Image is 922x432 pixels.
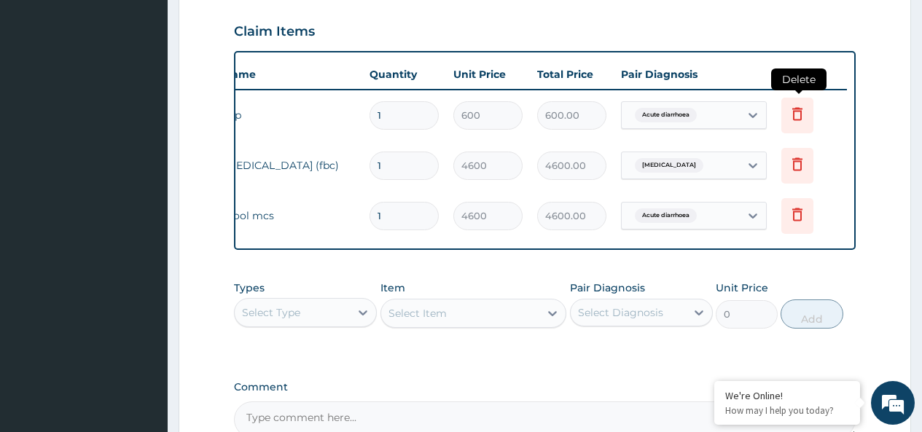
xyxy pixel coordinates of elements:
p: How may I help you today? [725,404,849,417]
td: [MEDICAL_DATA] (fbc) [216,151,362,180]
span: We're online! [85,125,201,272]
label: Pair Diagnosis [570,280,645,295]
th: Unit Price [446,60,530,89]
div: Minimize live chat window [239,7,274,42]
th: Total Price [530,60,614,89]
td: mp [216,101,362,130]
th: Pair Diagnosis [614,60,774,89]
th: Quantity [362,60,446,89]
td: stool mcs [216,201,362,230]
span: Delete [771,68,827,90]
span: Acute diarrhoea [635,208,697,223]
img: d_794563401_company_1708531726252_794563401 [27,73,59,109]
label: Unit Price [716,280,768,295]
div: We're Online! [725,389,849,402]
label: Types [234,282,265,294]
span: [MEDICAL_DATA] [635,158,703,173]
div: Chat with us now [76,82,245,101]
label: Comment [234,381,856,393]
span: Acute diarrhoea [635,108,697,122]
textarea: Type your message and hit 'Enter' [7,282,278,333]
div: Select Diagnosis [578,305,663,320]
div: Select Type [242,305,300,320]
th: Name [216,60,362,89]
h3: Claim Items [234,24,315,40]
button: Add [781,299,843,329]
th: Actions [774,60,847,89]
label: Item [380,280,405,295]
